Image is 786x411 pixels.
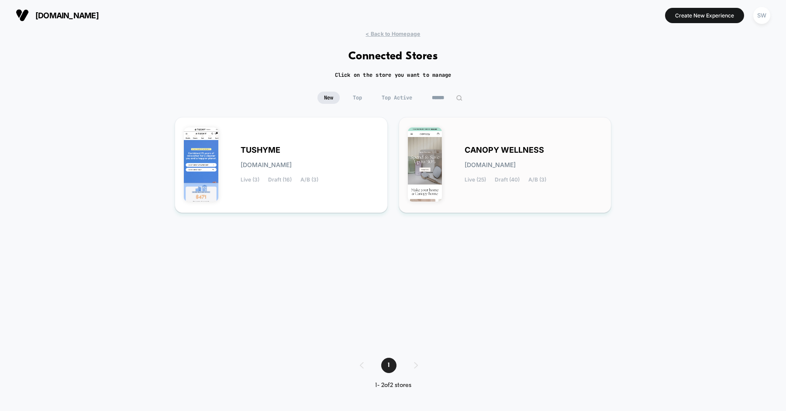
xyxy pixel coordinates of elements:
span: TUSHYME [241,147,280,153]
span: CANOPY WELLNESS [465,147,544,153]
div: 1 - 2 of 2 stores [351,382,435,389]
span: Top Active [375,92,419,104]
span: [DOMAIN_NAME] [241,162,292,168]
span: [DOMAIN_NAME] [35,11,99,20]
span: Draft (40) [495,177,520,183]
span: Draft (16) [268,177,292,183]
span: A/B (3) [528,177,546,183]
span: Live (3) [241,177,259,183]
button: SW [751,7,773,24]
span: New [317,92,340,104]
h2: Click on the store you want to manage [335,72,452,79]
button: Create New Experience [665,8,744,23]
span: A/B (3) [300,177,318,183]
img: TUSHYME [184,127,218,202]
img: Visually logo [16,9,29,22]
span: Live (25) [465,177,486,183]
span: Top [346,92,369,104]
button: [DOMAIN_NAME] [13,8,101,22]
span: 1 [381,358,396,373]
div: SW [753,7,770,24]
h1: Connected Stores [348,50,438,63]
img: edit [456,95,462,101]
img: CANOPY_WELLNESS [408,127,442,202]
span: [DOMAIN_NAME] [465,162,516,168]
span: < Back to Homepage [365,31,420,37]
